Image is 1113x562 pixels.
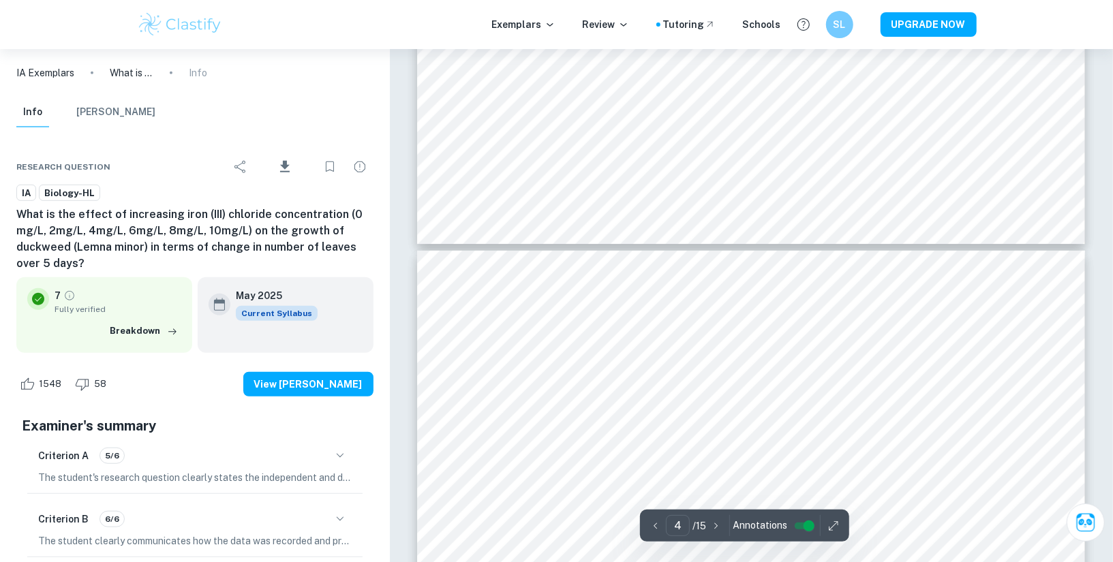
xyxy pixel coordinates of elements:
[692,518,706,533] p: / 15
[16,373,69,395] div: Like
[38,448,89,463] h6: Criterion A
[663,17,716,32] a: Tutoring
[826,11,853,38] button: SL
[39,185,100,202] a: Biology-HL
[110,65,153,80] p: What is the effect of increasing iron (III) chloride concentration (0 mg/L, 2mg/L, 4mg/L, 6mg/L, ...
[16,161,110,173] span: Research question
[16,65,74,80] a: IA Exemplars
[881,12,977,37] button: UPGRADE NOW
[55,303,181,315] span: Fully verified
[1067,503,1105,542] button: Ask Clai
[236,306,318,321] div: This exemplar is based on the current syllabus. Feel free to refer to it for inspiration/ideas wh...
[743,17,781,32] a: Schools
[243,372,373,396] button: View [PERSON_NAME]
[16,97,49,127] button: Info
[100,513,124,525] span: 6/6
[38,512,89,527] h6: Criterion B
[236,288,307,303] h6: May 2025
[137,11,224,38] img: Clastify logo
[236,306,318,321] span: Current Syllabus
[257,149,314,185] div: Download
[38,470,352,485] p: The student's research question clearly states the independent and dependent variables, along wit...
[832,17,847,32] h6: SL
[31,377,69,391] span: 1548
[492,17,555,32] p: Exemplars
[583,17,629,32] p: Review
[22,416,368,436] h5: Examiner's summary
[38,533,352,548] p: The student clearly communicates how the data was recorded and processed, providing a detailed ex...
[76,97,155,127] button: [PERSON_NAME]
[346,153,373,181] div: Report issue
[72,373,114,395] div: Dislike
[16,185,36,202] a: IA
[40,187,100,200] span: Biology-HL
[55,288,61,303] p: 7
[100,450,124,462] span: 5/6
[63,290,76,302] a: Grade fully verified
[87,377,114,391] span: 58
[16,206,373,272] h6: What is the effect of increasing iron (III) chloride concentration (0 mg/L, 2mg/L, 4mg/L, 6mg/L, ...
[189,65,207,80] p: Info
[792,13,815,36] button: Help and Feedback
[227,153,254,181] div: Share
[106,321,181,341] button: Breakdown
[17,187,35,200] span: IA
[316,153,344,181] div: Bookmark
[733,518,787,533] span: Annotations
